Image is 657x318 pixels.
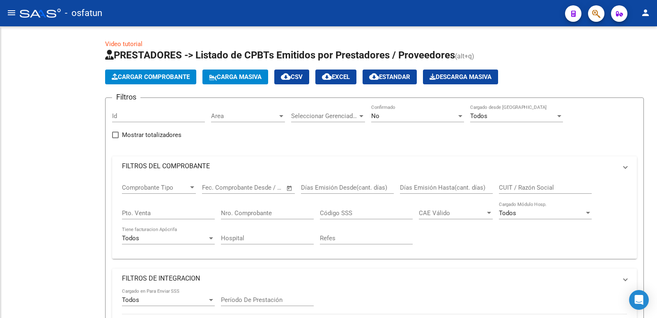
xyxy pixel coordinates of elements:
input: Start date [202,184,229,191]
a: Video tutorial [105,40,142,48]
span: Mostrar totalizadores [122,130,181,140]
span: - osfatun [65,4,102,22]
span: No [371,112,379,120]
span: (alt+q) [455,52,474,60]
div: FILTROS DEL COMPROBANTE [112,176,637,259]
mat-icon: cloud_download [322,72,332,81]
span: Descarga Masiva [430,73,492,81]
mat-panel-title: FILTROS DE INTEGRACION [122,274,617,283]
button: EXCEL [315,70,356,84]
mat-expansion-panel-header: FILTROS DE INTEGRACION [112,269,637,288]
button: CSV [274,70,309,84]
span: Todos [470,112,487,120]
div: Open Intercom Messenger [629,290,649,310]
button: Cargar Comprobante [105,70,196,84]
mat-icon: person [641,8,650,18]
h3: Filtros [112,91,140,103]
button: Estandar [363,70,417,84]
span: Area [211,112,278,120]
button: Carga Masiva [202,70,268,84]
span: Todos [122,234,139,242]
mat-icon: menu [7,8,16,18]
button: Descarga Masiva [423,70,498,84]
span: Cargar Comprobante [112,73,190,81]
app-download-masive: Descarga masiva de comprobantes (adjuntos) [423,70,498,84]
span: PRESTADORES -> Listado de CPBTs Emitidos por Prestadores / Proveedores [105,49,455,61]
mat-icon: cloud_download [281,72,291,81]
mat-icon: cloud_download [369,72,379,81]
span: CAE Válido [419,209,485,217]
span: Todos [122,296,139,304]
input: End date [236,184,276,191]
span: Carga Masiva [209,73,262,81]
span: EXCEL [322,73,350,81]
span: Comprobante Tipo [122,184,188,191]
button: Open calendar [285,183,294,193]
mat-expansion-panel-header: FILTROS DEL COMPROBANTE [112,156,637,176]
span: CSV [281,73,303,81]
span: Estandar [369,73,410,81]
mat-panel-title: FILTROS DEL COMPROBANTE [122,162,617,171]
span: Todos [499,209,516,217]
span: Seleccionar Gerenciador [291,112,358,120]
